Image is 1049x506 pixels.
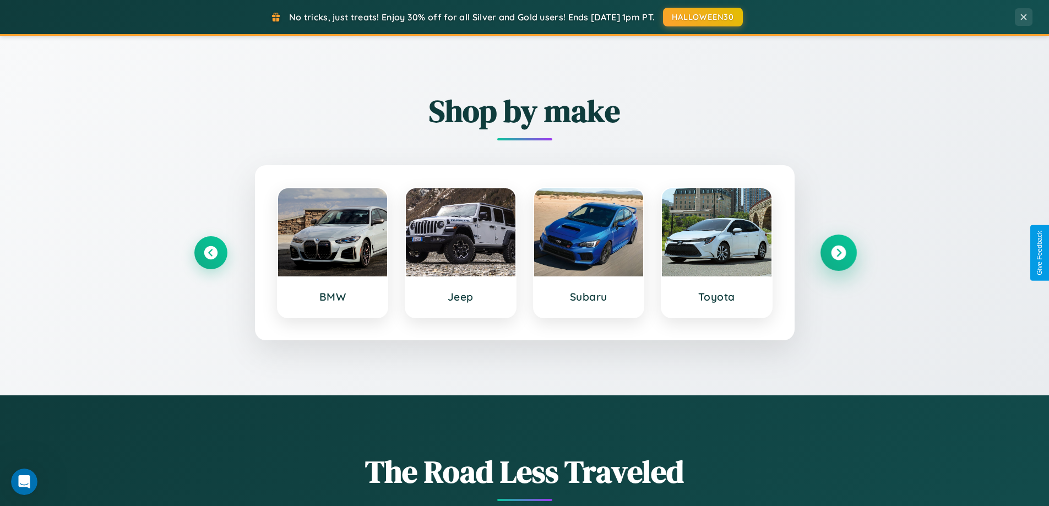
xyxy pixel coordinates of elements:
span: No tricks, just treats! Enjoy 30% off for all Silver and Gold users! Ends [DATE] 1pm PT. [289,12,655,23]
button: HALLOWEEN30 [663,8,743,26]
h3: Jeep [417,290,504,303]
h3: Subaru [545,290,633,303]
h2: Shop by make [194,90,855,132]
h1: The Road Less Traveled [194,450,855,493]
iframe: Intercom live chat [11,469,37,495]
div: Give Feedback [1036,231,1043,275]
h3: BMW [289,290,377,303]
h3: Toyota [673,290,760,303]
